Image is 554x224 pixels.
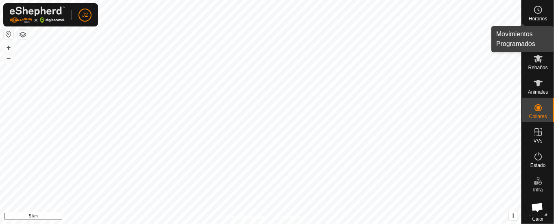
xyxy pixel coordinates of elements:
[533,138,542,143] span: VVs
[82,11,88,19] span: J2
[18,30,28,40] button: Capas del Mapa
[509,211,518,220] button: i
[10,7,65,23] img: Logo Gallagher
[4,53,13,63] button: –
[529,16,547,21] span: Horarios
[524,212,552,222] span: Mapa de Calor
[528,90,548,94] span: Animales
[526,196,548,218] div: Chat abierto
[530,163,545,168] span: Estado
[533,187,543,192] span: Infra
[529,114,547,119] span: Collares
[4,43,13,53] button: +
[513,212,514,219] span: i
[219,213,266,221] a: Política de Privacidad
[530,41,545,46] span: Alertas
[275,213,303,221] a: Contáctenos
[528,65,547,70] span: Rebaños
[4,29,13,39] button: Restablecer Mapa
